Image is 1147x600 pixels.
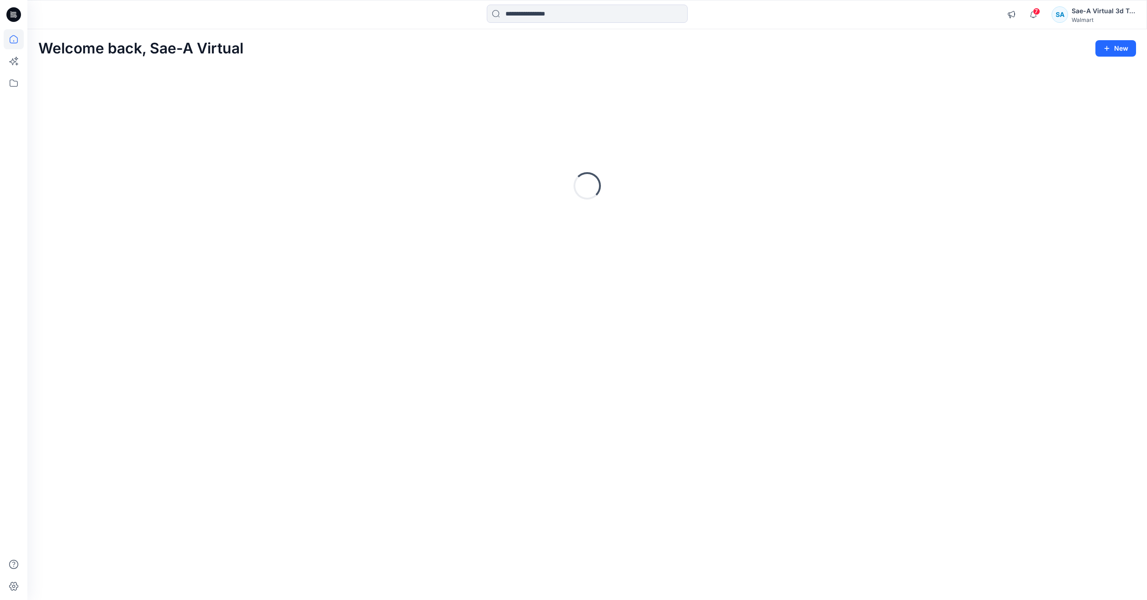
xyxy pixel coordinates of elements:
span: 7 [1033,8,1040,15]
div: Sae-A Virtual 3d Team [1072,5,1136,16]
h2: Welcome back, Sae-A Virtual [38,40,243,57]
div: SA [1052,6,1068,23]
button: New [1095,40,1136,57]
div: Walmart [1072,16,1136,23]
